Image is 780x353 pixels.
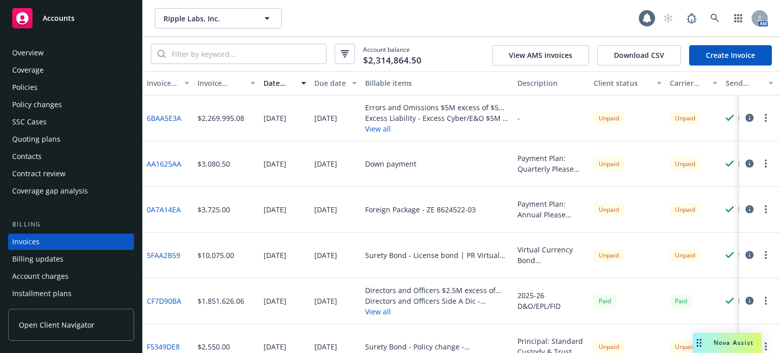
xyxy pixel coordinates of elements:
a: CF7D90BA [147,296,181,306]
div: Directors and Officers $2.5M excess of $22.5M - ANV164037A [365,285,509,296]
div: Date issued [264,78,295,88]
a: 0A7A14EA [147,204,181,215]
div: Invoices [12,234,40,250]
div: Unpaid [670,340,700,353]
a: Coverage [8,62,134,78]
div: Quoting plans [12,131,60,147]
div: [DATE] [264,296,286,306]
div: Unpaid [670,112,700,124]
div: $2,550.00 [198,341,230,352]
div: [DATE] [314,341,337,352]
span: Accounts [43,14,75,22]
button: Invoice amount [193,71,259,95]
div: Drag to move [693,333,705,353]
div: Paid [594,295,616,307]
a: Installment plans [8,285,134,302]
div: Policy changes [12,97,62,113]
a: Search [705,8,725,28]
div: [DATE] [264,158,286,169]
a: Contacts [8,148,134,165]
a: SSC Cases [8,114,134,130]
input: Filter by keyword... [166,44,326,63]
button: Description [513,71,590,95]
button: Billable items [361,71,513,95]
div: Payment Plan: Annual Please remit payment upon receipt. Thank you! [517,199,586,220]
div: [DATE] [314,113,337,123]
a: Create Invoice [689,45,772,66]
div: Unpaid [594,249,624,262]
button: Send result [722,71,777,95]
div: Contacts [12,148,42,165]
div: Directors and Officers Side A Dic - B0507BL2500110 [365,296,509,306]
div: Errors and Omissions $5M excess of $5M - Excess Cyber/E&O $5M x $5M - YPT-17-10GFK [365,102,509,113]
div: Billing [8,219,134,230]
a: Contract review [8,166,134,182]
a: Report a Bug [681,8,702,28]
button: Invoice ID [143,71,193,95]
button: View AMS invoices [492,45,589,66]
div: - [517,113,520,123]
div: Paid [670,295,692,307]
a: Coverage gap analysis [8,183,134,199]
span: Open Client Navigator [19,319,94,330]
a: Start snowing [658,8,678,28]
button: Download CSV [597,45,681,66]
div: Unpaid [594,340,624,353]
div: 2025-26 D&O/EPL/FID [517,290,586,311]
button: Date issued [259,71,310,95]
div: Unpaid [594,157,624,170]
button: View all [365,306,509,317]
div: Down payment [365,158,416,169]
div: Virtual Currency Bond Commonwealth of [US_STATE] Bond Amount: $500,000. Renewal Premium Due [517,244,586,266]
div: $3,725.00 [198,204,230,215]
button: Client status [590,71,666,95]
span: Nova Assist [713,338,754,347]
a: Invoices [8,234,134,250]
div: Installment plans [12,285,72,302]
a: Policy changes [8,97,134,113]
a: Billing updates [8,251,134,267]
div: Unpaid [594,112,624,124]
div: Surety Bond - Policy change - S7A2SU0004190 [365,341,509,352]
div: Policies [12,79,38,95]
a: Accounts [8,4,134,33]
div: SSC Cases [12,114,47,130]
span: $2,314,864.50 [363,54,421,67]
div: [DATE] [314,158,337,169]
div: Unpaid [670,249,700,262]
div: Client status [594,78,651,88]
div: [DATE] [314,250,337,261]
div: $3,080.50 [198,158,230,169]
button: View all [365,123,509,134]
button: Carrier status [666,71,722,95]
svg: Search [157,50,166,58]
div: Due date [314,78,346,88]
div: Unpaid [670,157,700,170]
div: [DATE] [264,113,286,123]
div: Coverage gap analysis [12,183,88,199]
div: Description [517,78,586,88]
div: Carrier status [670,78,706,88]
button: Due date [310,71,361,95]
div: [DATE] [314,296,337,306]
button: Nova Assist [693,333,762,353]
a: 5FAA2B59 [147,250,180,261]
div: Coverage [12,62,44,78]
span: Account balance [363,45,421,63]
div: Unpaid [670,203,700,216]
a: Quoting plans [8,131,134,147]
div: [DATE] [264,250,286,261]
span: Ripple Labs, Inc. [164,13,251,24]
a: 6BAA5E3A [147,113,181,123]
div: $1,851,626.06 [198,296,244,306]
div: Surety Bond - License bond | PR Virtual Currency Bond - S7A2SU00002764 [365,250,509,261]
div: Unpaid [594,203,624,216]
div: Contract review [12,166,66,182]
div: Send result [726,78,762,88]
div: $2,269,995.08 [198,113,244,123]
div: Excess Liability - Excess Cyber/E&O $5M x $10M - [PHONE_NUMBER] [365,113,509,123]
div: $10,075.00 [198,250,234,261]
div: Billing updates [12,251,63,267]
div: Billable items [365,78,509,88]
